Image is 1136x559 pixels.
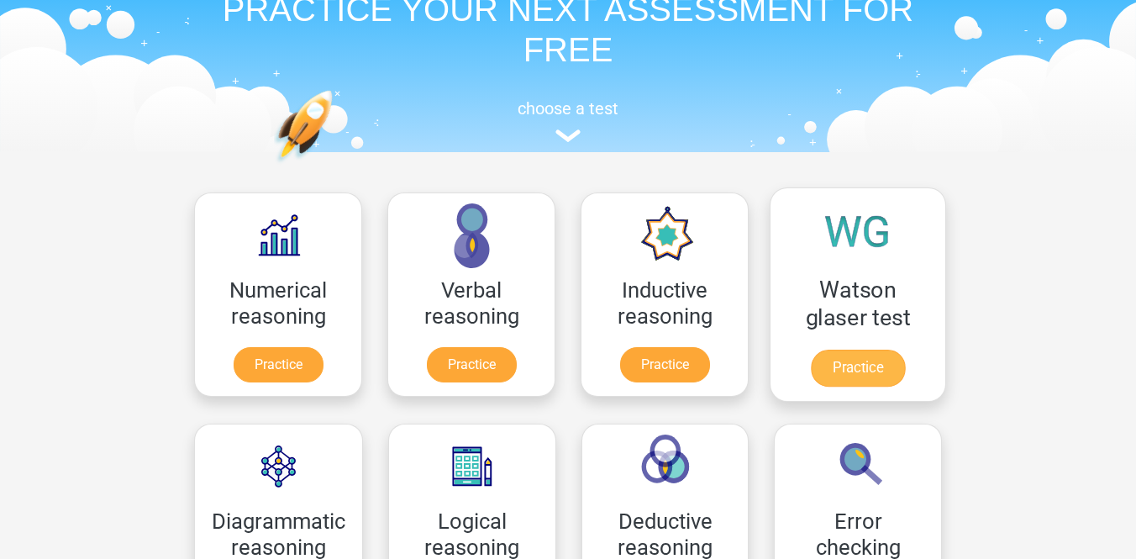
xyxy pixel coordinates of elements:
a: Practice [234,347,323,382]
img: practice [274,90,397,242]
img: assessment [555,129,581,142]
a: Practice [811,350,905,387]
a: Practice [427,347,517,382]
h5: choose a test [181,98,955,119]
a: choose a test [181,98,955,143]
a: Practice [620,347,710,382]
